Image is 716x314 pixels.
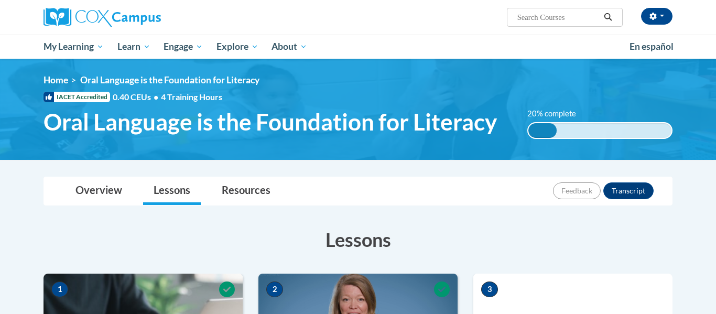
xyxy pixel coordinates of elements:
[44,74,68,85] a: Home
[113,91,161,103] span: 0.40 CEUs
[211,177,281,205] a: Resources
[44,226,672,253] h3: Lessons
[44,8,161,27] img: Cox Campus
[44,108,497,136] span: Oral Language is the Foundation for Literacy
[603,182,654,199] button: Transcript
[210,35,265,59] a: Explore
[80,74,259,85] span: Oral Language is the Foundation for Literacy
[516,11,600,24] input: Search Courses
[265,35,314,59] a: About
[157,35,210,59] a: Engage
[111,35,157,59] a: Learn
[161,92,222,102] span: 4 Training Hours
[51,281,68,297] span: 1
[28,35,688,59] div: Main menu
[216,40,258,53] span: Explore
[117,40,150,53] span: Learn
[44,92,110,102] span: IACET Accredited
[37,35,111,59] a: My Learning
[641,8,672,25] button: Account Settings
[65,177,133,205] a: Overview
[143,177,201,205] a: Lessons
[154,92,158,102] span: •
[164,40,203,53] span: Engage
[266,281,283,297] span: 2
[527,108,588,120] label: 20% complete
[44,8,243,27] a: Cox Campus
[630,41,674,52] span: En español
[528,123,557,138] div: 20% complete
[272,40,307,53] span: About
[623,36,680,58] a: En español
[481,281,498,297] span: 3
[44,40,104,53] span: My Learning
[600,11,616,24] button: Search
[553,182,601,199] button: Feedback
